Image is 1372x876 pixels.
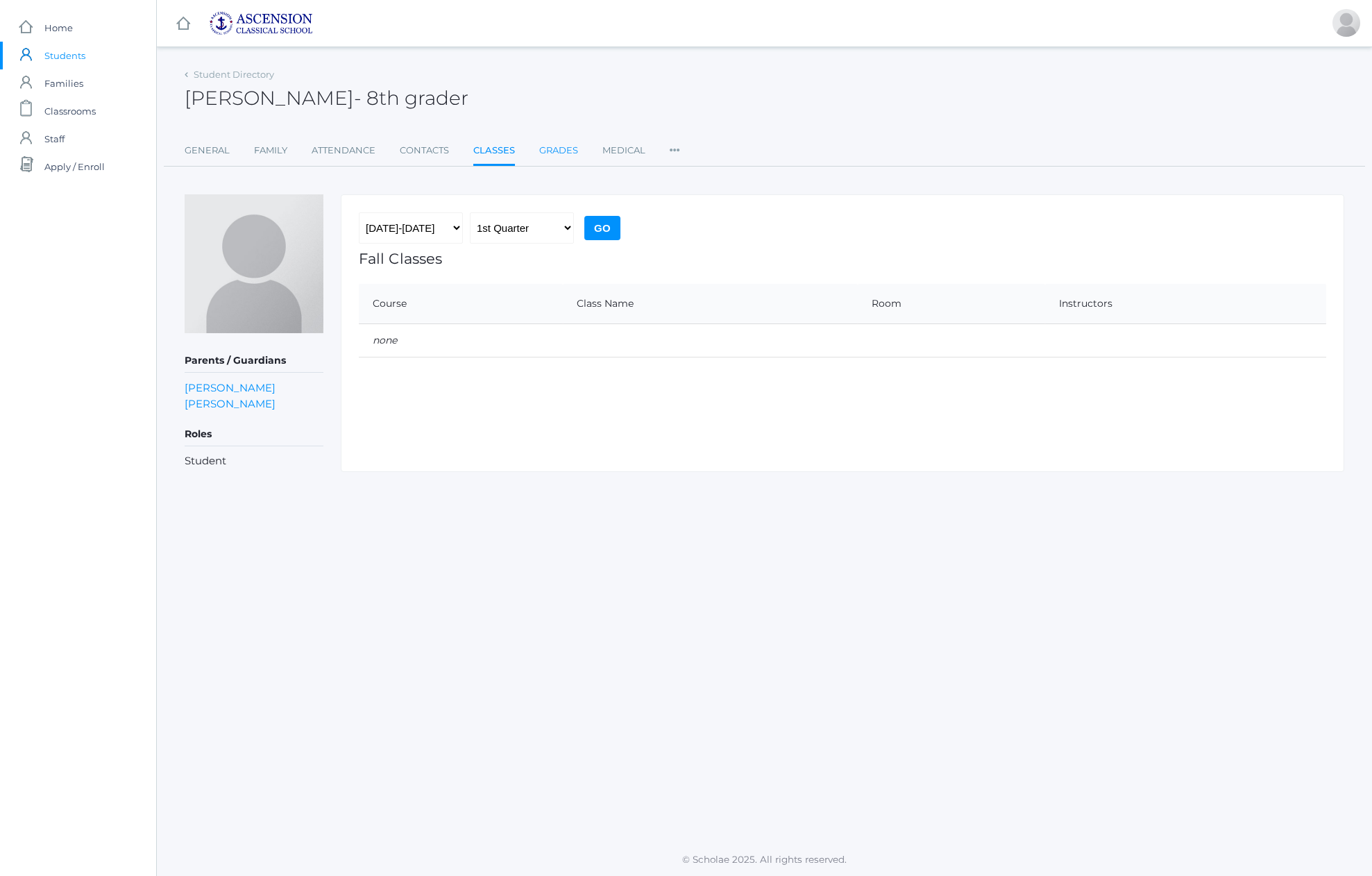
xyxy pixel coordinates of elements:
[209,11,313,35] img: ascension-logo-blue-113fc29133de2fb5813e50b71547a291c5fdb7962bf76d49838a2a14a36269ea.jpg
[185,423,323,446] h5: Roles
[157,852,1372,866] p: © Scholae 2025. All rights reserved.
[44,153,105,180] span: Apply / Enroll
[473,137,515,167] a: Classes
[185,194,323,333] img: Whitney Waddell
[602,137,645,165] a: Medical
[185,453,323,469] li: Student
[185,396,276,412] a: [PERSON_NAME]
[1332,9,1360,37] div: Clint Waddell
[584,216,620,240] input: Go
[359,284,563,324] th: Course
[44,125,65,153] span: Staff
[359,251,1326,267] h1: Fall Classes
[185,380,276,396] a: [PERSON_NAME]
[354,86,468,110] span: - 8th grader
[254,137,287,165] a: Family
[44,14,73,42] span: Home
[44,42,85,69] span: Students
[373,334,397,346] em: none
[185,137,230,165] a: General
[185,349,323,373] h5: Parents / Guardians
[312,137,375,165] a: Attendance
[539,137,578,165] a: Grades
[858,284,1045,324] th: Room
[185,87,468,109] h2: [PERSON_NAME]
[194,69,274,80] a: Student Directory
[44,69,83,97] span: Families
[1045,284,1326,324] th: Instructors
[44,97,96,125] span: Classrooms
[563,284,858,324] th: Class Name
[400,137,449,165] a: Contacts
